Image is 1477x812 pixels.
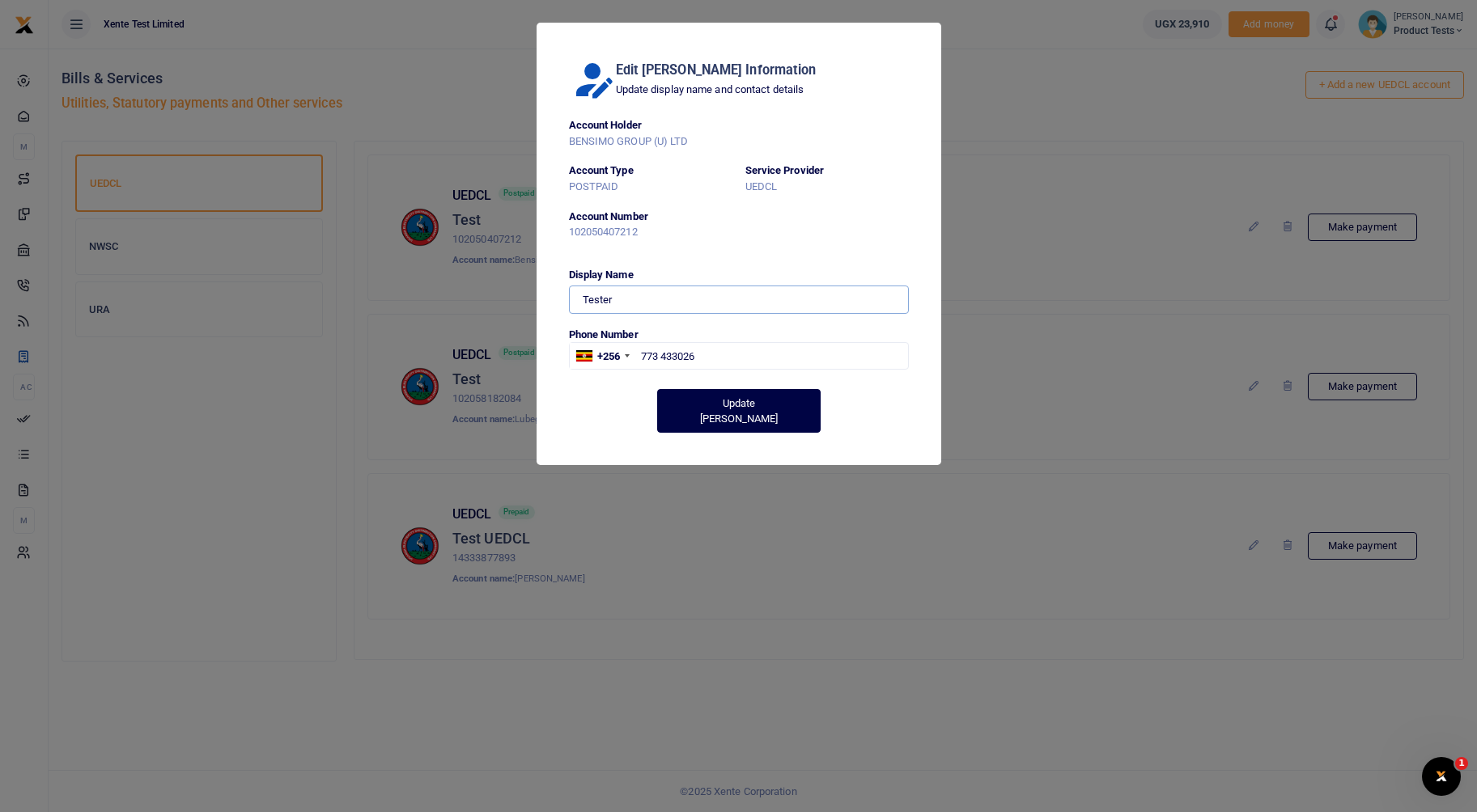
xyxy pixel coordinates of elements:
[570,343,635,369] div: Uganda: +256
[597,349,620,365] div: +256
[569,327,639,343] label: Phone Number
[569,117,642,133] label: Account Holder
[569,342,909,370] input: Enter phone number
[657,389,821,433] button: Update [PERSON_NAME]
[745,179,909,196] p: UEDCL
[1455,757,1468,770] span: 1
[569,163,634,179] label: Account Type
[745,163,825,179] label: Service Provider
[616,62,894,78] h5: Edit [PERSON_NAME] Information
[1422,757,1461,796] iframe: Intercom live chat
[569,285,909,313] input: Enter display name
[569,133,909,150] p: BENSIMO GROUP (U) LTD
[569,267,634,283] label: Display Name
[569,179,732,196] p: POSTPAID
[569,209,648,225] label: Account Number
[569,224,732,241] p: 102050407212
[616,83,804,95] span: Update display name and contact details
